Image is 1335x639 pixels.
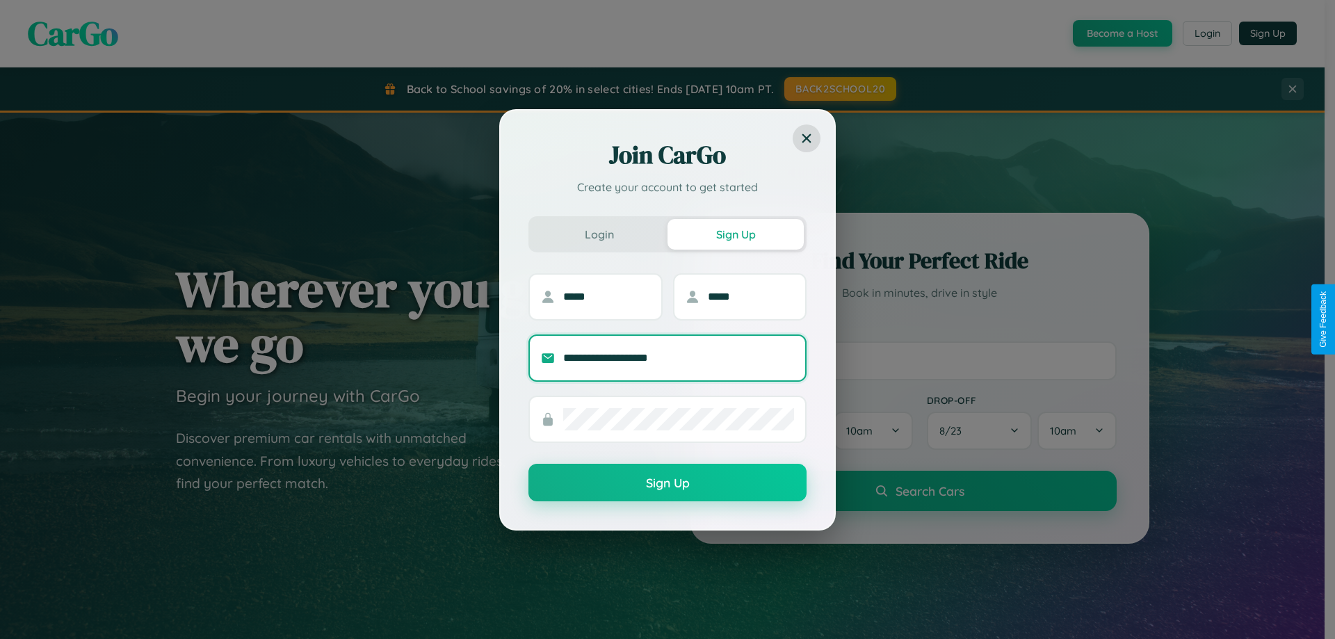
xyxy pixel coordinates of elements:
button: Sign Up [667,219,804,250]
h2: Join CarGo [528,138,807,172]
p: Create your account to get started [528,179,807,195]
div: Give Feedback [1318,291,1328,348]
button: Login [531,219,667,250]
button: Sign Up [528,464,807,501]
